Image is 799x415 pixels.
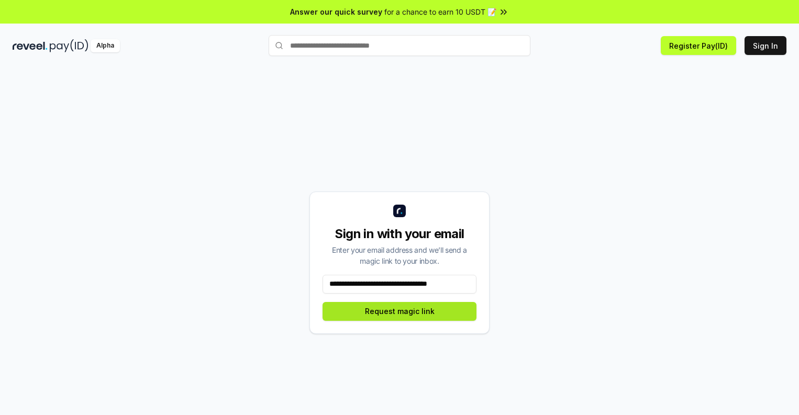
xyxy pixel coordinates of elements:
div: Sign in with your email [323,226,476,242]
span: for a chance to earn 10 USDT 📝 [384,6,496,17]
img: reveel_dark [13,39,48,52]
span: Answer our quick survey [290,6,382,17]
button: Sign In [745,36,786,55]
img: logo_small [393,205,406,217]
div: Enter your email address and we’ll send a magic link to your inbox. [323,244,476,266]
button: Request magic link [323,302,476,321]
button: Register Pay(ID) [661,36,736,55]
div: Alpha [91,39,120,52]
img: pay_id [50,39,88,52]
